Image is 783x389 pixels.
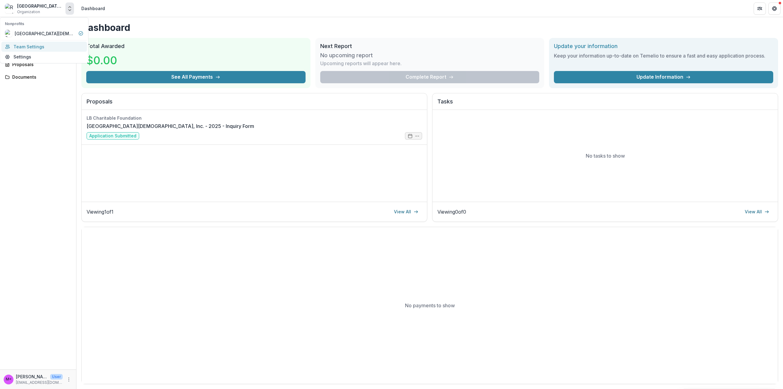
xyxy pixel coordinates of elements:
h3: No upcoming report [320,52,373,59]
div: No payments to show [82,227,778,384]
h2: Update your information [554,43,773,50]
h2: Proposals [87,98,422,110]
a: Update Information [554,71,773,83]
h2: Total Awarded [86,43,306,50]
button: See All Payments [86,71,306,83]
div: Proposals [12,61,69,68]
p: [EMAIL_ADDRESS][DOMAIN_NAME] [16,380,63,385]
a: Documents [2,72,74,82]
div: Documents [12,74,69,80]
h3: $0.00 [86,52,132,69]
button: Partners [754,2,766,15]
div: [GEOGRAPHIC_DATA][DEMOGRAPHIC_DATA], Inc. [17,3,63,9]
span: Organization [17,9,40,15]
button: Open entity switcher [65,2,74,15]
div: Marcus Hunt <mahunt@gmail.com> [6,377,12,381]
div: Dashboard [81,5,105,12]
nav: breadcrumb [79,4,107,13]
a: Proposals [2,59,74,69]
p: Upcoming reports will appear here. [320,60,402,67]
p: [PERSON_NAME] <[EMAIL_ADDRESS][DOMAIN_NAME]> [16,373,48,380]
p: Viewing 1 of 1 [87,208,113,215]
p: User [50,374,63,380]
h2: Tasks [437,98,773,110]
h3: Keep your information up-to-date on Temelio to ensure a fast and easy application process. [554,52,773,59]
p: Viewing 0 of 0 [437,208,466,215]
button: Get Help [768,2,781,15]
a: View All [390,207,422,217]
a: View All [741,207,773,217]
img: Reedy Branch Baptist Church, Inc. [5,4,15,13]
p: No tasks to show [586,152,625,159]
a: [GEOGRAPHIC_DATA][DEMOGRAPHIC_DATA], Inc. - 2025 - Inquiry Form [87,122,254,130]
h2: Next Report [320,43,540,50]
button: More [65,376,72,383]
h1: Dashboard [81,22,778,33]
